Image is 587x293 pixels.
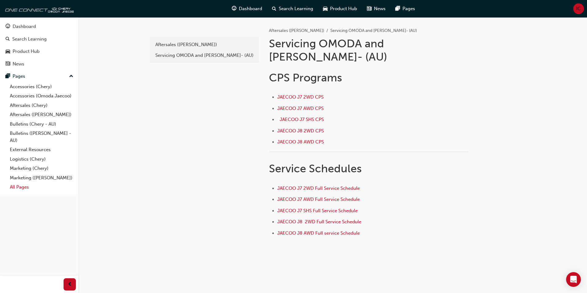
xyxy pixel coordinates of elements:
[68,281,72,288] span: prev-icon
[7,182,76,192] a: All Pages
[573,3,584,14] button: IC
[280,117,325,122] a: JAECOO J7 SHS CPS
[272,5,276,13] span: search-icon
[7,119,76,129] a: Bulletins (Chery - AU)
[269,28,324,33] a: Aftersales ([PERSON_NAME])
[155,52,254,59] div: Servicing OMODA and [PERSON_NAME]- (AU)
[7,164,76,173] a: Marketing (Chery)
[269,162,362,175] span: Service Schedules
[2,21,76,32] a: Dashboard
[402,5,415,12] span: Pages
[7,101,76,110] a: Aftersales (Chery)
[12,36,47,43] div: Search Learning
[362,2,391,15] a: news-iconNews
[232,5,236,13] span: guage-icon
[277,219,361,225] a: JAECOO J8 2WD Full Service Schedule
[6,49,10,54] span: car-icon
[7,154,76,164] a: Logistics (Chery)
[227,2,267,15] a: guage-iconDashboard
[155,41,254,48] div: Aftersales ([PERSON_NAME])
[239,5,262,12] span: Dashboard
[13,23,36,30] div: Dashboard
[277,186,360,191] a: JAECOO J7 2WD Full Service Schedule
[330,5,357,12] span: Product Hub
[2,33,76,45] a: Search Learning
[2,71,76,82] button: Pages
[367,5,371,13] span: news-icon
[318,2,362,15] a: car-iconProduct Hub
[6,74,10,79] span: pages-icon
[2,46,76,57] a: Product Hub
[2,20,76,71] button: DashboardSearch LearningProduct HubNews
[330,27,417,34] li: Servicing OMODA and [PERSON_NAME]- (AU)
[277,128,324,134] a: JAECOO J8 2WD CPS
[2,58,76,70] a: News
[6,24,10,29] span: guage-icon
[3,2,74,15] img: oneconnect
[277,94,325,100] a: JAECOO J7 2WD CPS
[13,48,40,55] div: Product Hub
[277,208,359,213] a: JAECOO J7 SHS Full Service Schedule
[277,139,324,145] a: JAECOO J8 AWD CPS
[267,2,318,15] a: search-iconSearch Learning
[277,230,360,236] a: JAECOO J8 AWD Full service Schedule
[269,37,470,64] h1: Servicing OMODA and [PERSON_NAME]- (AU)
[395,5,400,13] span: pages-icon
[13,61,24,68] div: News
[269,71,342,84] span: CPS Programs
[374,5,386,12] span: News
[277,197,361,202] a: JAECOO J7 AWD Full Service Schedule
[7,82,76,92] a: Accessories (Chery)
[576,5,581,12] span: IC
[391,2,420,15] a: pages-iconPages
[69,72,73,80] span: up-icon
[7,145,76,154] a: External Resources
[566,272,581,287] div: Open Intercom Messenger
[323,5,328,13] span: car-icon
[6,61,10,67] span: news-icon
[7,91,76,101] a: Accessories (Omoda Jaecoo)
[152,50,257,61] a: Servicing OMODA and [PERSON_NAME]- (AU)
[6,37,10,42] span: search-icon
[279,5,313,12] span: Search Learning
[7,173,76,183] a: Marketing ([PERSON_NAME])
[152,39,257,50] a: Aftersales ([PERSON_NAME])
[7,110,76,119] a: Aftersales ([PERSON_NAME])
[13,73,25,80] div: Pages
[7,129,76,145] a: Bulletins ([PERSON_NAME] - AU)
[277,106,325,111] a: JAECOO J7 AWD CPS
